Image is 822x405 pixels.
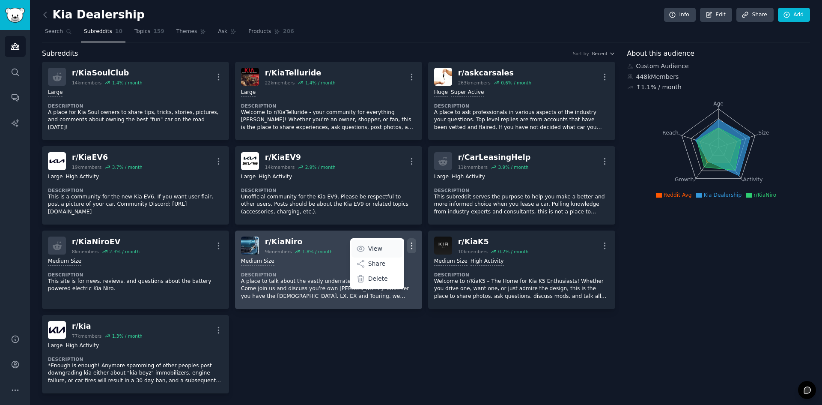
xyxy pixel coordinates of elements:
[305,80,336,86] div: 1.4 % / month
[42,8,145,22] h2: Kia Dealership
[48,272,223,278] dt: Description
[452,173,485,181] div: High Activity
[434,272,609,278] dt: Description
[241,187,416,193] dt: Description
[109,249,140,255] div: 2.3 % / month
[48,173,63,181] div: Large
[48,321,66,339] img: kia
[434,278,609,300] p: Welcome to r/KiaK5 – The Home for Kia K5 Enthusiasts! Whether you drive one, want one, or just ad...
[592,51,608,57] span: Recent
[458,249,488,255] div: 10k members
[245,25,297,42] a: Products206
[458,80,491,86] div: 263k members
[627,72,810,81] div: 448k Members
[428,231,615,309] a: KiaK5r/KiaK510kmembers0.2% / monthMedium SizeHigh ActivityDescriptionWelcome to r/KiaK5 – The Hom...
[636,83,682,92] div: ↑ 1.1 % / month
[42,48,78,59] span: Subreddits
[112,80,143,86] div: 1.4 % / month
[368,274,388,283] p: Delete
[451,89,484,97] div: Super Active
[434,103,609,109] dt: Description
[434,193,609,216] p: This subreddit serves the purpose to help you make a better and more informed choice when you lea...
[48,362,223,385] p: *Enough is enough! Anymore spamming of other peoples post downgrading kia either about "kia boyz"...
[458,237,529,247] div: r/ KiaK5
[434,173,449,181] div: Large
[72,249,99,255] div: 8k members
[758,129,769,135] tspan: Size
[241,237,259,255] img: KiaNiro
[265,249,292,255] div: 9k members
[134,28,150,36] span: Topics
[72,321,143,332] div: r/ kia
[241,68,259,86] img: KiaTelluride
[241,152,259,170] img: KiaEV9
[265,68,336,78] div: r/ KiaTelluride
[5,8,25,23] img: GummySearch logo
[241,173,256,181] div: Large
[48,109,223,132] p: A place for Kia Soul owners to share tips, tricks, stories, pictures, and comments about owning t...
[215,25,239,42] a: Ask
[241,103,416,109] dt: Description
[48,89,63,97] div: Large
[84,28,112,36] span: Subreddits
[434,237,452,255] img: KiaK5
[713,101,724,107] tspan: Age
[704,192,742,198] span: Kia Dealership
[675,177,694,183] tspan: Growth
[248,28,271,36] span: Products
[48,356,223,362] dt: Description
[302,249,333,255] div: 1.8 % / month
[235,146,422,225] a: KiaEV9r/KiaEV914kmembers2.9% / monthLargeHigh ActivityDescriptionUnofficial community for the Kia...
[498,249,528,255] div: 0.2 % / month
[72,164,101,170] div: 19k members
[627,48,694,59] span: About this audience
[428,146,615,225] a: r/CarLeasingHelp11kmembers3.9% / monthLargeHigh ActivityDescriptionThis subreddit serves the purp...
[458,164,488,170] div: 11k members
[753,192,776,198] span: r/KiaNiro
[351,240,402,258] a: View
[48,342,63,350] div: Large
[235,231,422,309] a: KiaNiror/KiaNiro9kmembers1.8% / monthViewShareDeleteMedium SizeDescriptionA place to talk about t...
[434,258,468,266] div: Medium Size
[241,89,256,97] div: Large
[743,177,762,183] tspan: Activity
[627,62,810,71] div: Custom Audience
[700,8,732,22] a: Edit
[131,25,167,42] a: Topics159
[72,152,143,163] div: r/ KiaEV6
[176,28,197,36] span: Themes
[664,192,692,198] span: Reddit Avg
[42,25,75,42] a: Search
[259,173,292,181] div: High Activity
[573,51,589,57] div: Sort by
[241,109,416,132] p: Welcome to r/KiaTelluride - your community for everything [PERSON_NAME]! Whether you're an owner,...
[368,244,382,253] p: View
[592,51,615,57] button: Recent
[664,8,696,22] a: Info
[48,187,223,193] dt: Description
[434,109,609,132] p: A place to ask professionals in various aspects of the industry your questions. Top level replies...
[218,28,227,36] span: Ask
[48,103,223,109] dt: Description
[458,68,531,78] div: r/ askcarsales
[66,342,99,350] div: High Activity
[72,333,101,339] div: 77k members
[434,187,609,193] dt: Description
[501,80,531,86] div: 0.6 % / month
[265,164,295,170] div: 14k members
[434,89,448,97] div: Huge
[112,164,143,170] div: 3.7 % / month
[368,259,385,268] p: Share
[736,8,773,22] a: Share
[153,28,164,36] span: 159
[42,231,229,309] a: r/KiaNiroEV8kmembers2.3% / monthMedium SizeDescriptionThis site is for news, reviews, and questio...
[778,8,810,22] a: Add
[173,25,209,42] a: Themes
[115,28,122,36] span: 10
[265,152,336,163] div: r/ KiaEV9
[241,278,416,300] p: A place to talk about the vastly underrated [PERSON_NAME]. Come join us and discuss you're own [P...
[42,315,229,393] a: kiar/kia77kmembers1.3% / monthLargeHigh ActivityDescription*Enough is enough! Anymore spamming of...
[72,80,101,86] div: 14k members
[471,258,504,266] div: High Activity
[265,80,295,86] div: 22k members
